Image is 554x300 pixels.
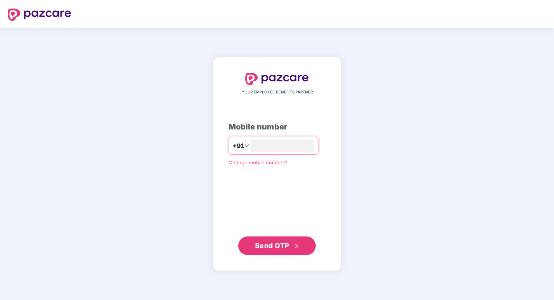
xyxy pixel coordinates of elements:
[294,244,299,249] span: double-right
[8,9,71,21] img: logo
[229,159,287,166] a: Change mobile number?
[233,141,244,151] span: +91
[238,236,316,255] button: Send OTPdouble-right
[229,121,325,133] div: Mobile number
[255,241,289,250] span: Send OTP
[242,89,313,95] span: YOUR EMPLOYEE BENEFITS PARTNER
[245,73,309,85] img: logo
[244,143,249,148] span: down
